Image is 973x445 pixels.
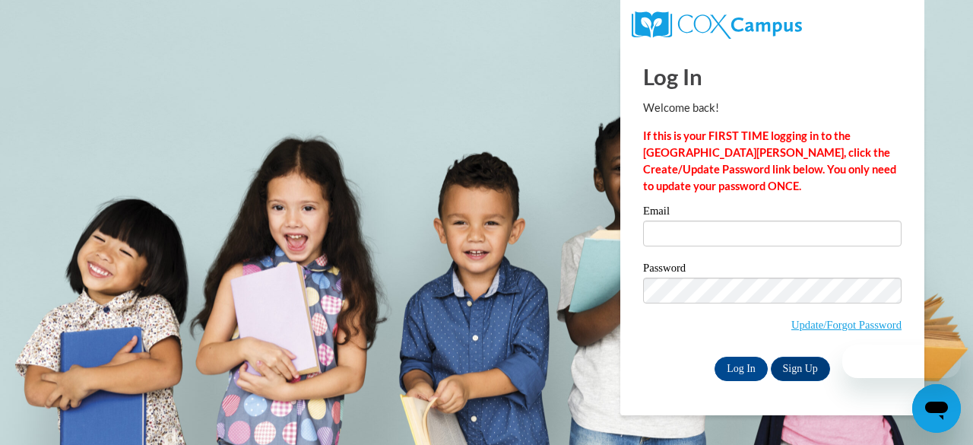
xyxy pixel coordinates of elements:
[791,319,902,331] a: Update/Forgot Password
[643,100,902,116] p: Welcome back!
[632,11,802,39] img: COX Campus
[842,345,961,378] iframe: Message from company
[643,61,902,92] h1: Log In
[912,384,961,433] iframe: Button to launch messaging window
[715,357,768,381] input: Log In
[771,357,830,381] a: Sign Up
[643,205,902,221] label: Email
[643,129,896,192] strong: If this is your FIRST TIME logging in to the [GEOGRAPHIC_DATA][PERSON_NAME], click the Create/Upd...
[643,262,902,278] label: Password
